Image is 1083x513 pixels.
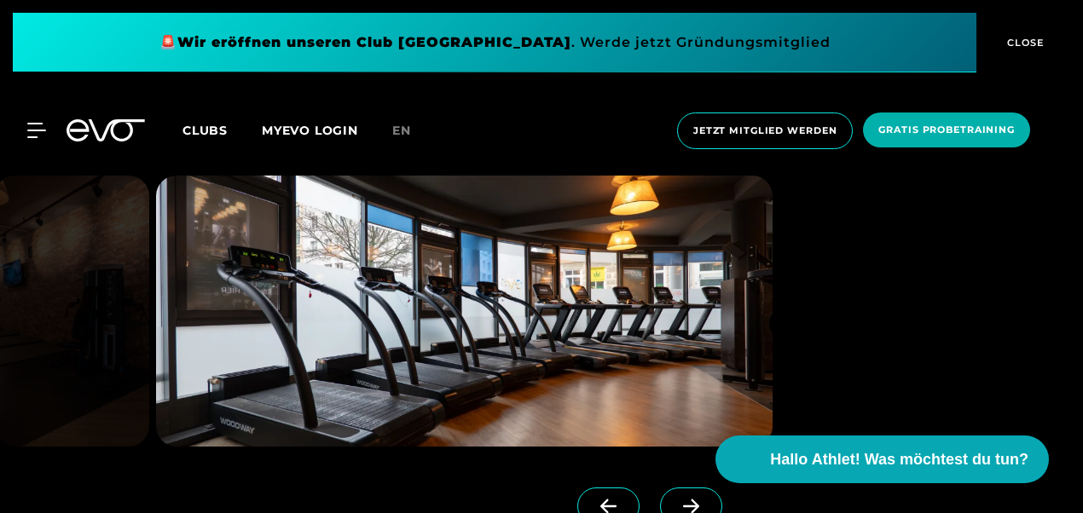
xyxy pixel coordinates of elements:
[976,13,1070,72] button: CLOSE
[715,435,1049,483] button: Hallo Athlet! Was möchtest du tun?
[392,123,411,138] span: en
[262,123,358,138] a: MYEVO LOGIN
[392,121,431,141] a: en
[182,123,228,138] span: Clubs
[770,448,1028,471] span: Hallo Athlet! Was möchtest du tun?
[672,112,858,149] a: Jetzt Mitglied werden
[156,176,773,447] img: evofitness
[878,123,1015,137] span: Gratis Probetraining
[693,124,837,138] span: Jetzt Mitglied werden
[1003,35,1045,50] span: CLOSE
[858,112,1035,149] a: Gratis Probetraining
[182,122,262,138] a: Clubs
